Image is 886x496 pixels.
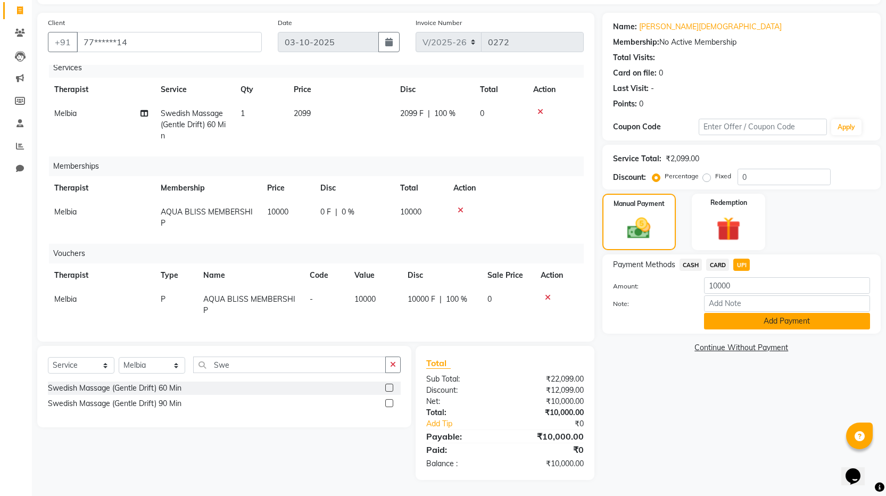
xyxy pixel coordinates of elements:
label: Percentage [665,171,699,181]
label: Date [278,18,292,28]
th: Code [303,263,347,287]
div: ₹10,000.00 [505,407,592,418]
label: Fixed [715,171,731,181]
span: | [440,294,442,305]
input: Amount [704,277,870,294]
th: Action [534,263,584,287]
th: Therapist [48,176,154,200]
th: Price [261,176,314,200]
th: Service [154,78,234,102]
span: - [310,294,313,304]
div: ₹10,000.00 [505,430,592,443]
th: Total [474,78,527,102]
span: CARD [706,259,729,271]
span: Melbia [54,109,77,118]
th: Therapist [48,263,154,287]
span: | [335,206,337,218]
button: +91 [48,32,78,52]
input: Search or Scan [193,357,386,373]
div: Card on file: [613,68,657,79]
div: Membership: [613,37,659,48]
span: 10000 [354,294,376,304]
span: AQUA BLISS MEMBERSHIP [203,294,295,315]
button: Add Payment [704,313,870,329]
th: Membership [154,176,261,200]
div: - [651,83,654,94]
img: _cash.svg [620,215,658,242]
th: Action [527,78,584,102]
div: Paid: [418,443,505,456]
span: 0 [480,109,484,118]
th: Type [154,263,197,287]
button: Apply [831,119,862,135]
div: Memberships [49,156,592,176]
label: Redemption [710,198,747,208]
th: Sale Price [481,263,534,287]
th: Disc [314,176,394,200]
span: Total [426,358,451,369]
th: Name [197,263,303,287]
th: Therapist [48,78,154,102]
th: Disc [401,263,481,287]
th: Action [447,176,584,200]
div: Vouchers [49,244,592,263]
th: Qty [234,78,287,102]
div: ₹0 [505,443,592,456]
div: Coupon Code [613,121,699,133]
span: 0 % [342,206,354,218]
div: ₹10,000.00 [505,458,592,469]
div: Swedish Massage (Gentle Drift) 60 Min [48,383,181,394]
span: Swedish Massage (Gentle Drift) 60 Min [161,109,226,140]
input: Search by Name/Mobile/Email/Code [77,32,262,52]
label: Invoice Number [416,18,462,28]
label: Amount: [605,282,696,291]
div: Name: [613,21,637,32]
span: 2099 [294,109,311,118]
span: 10000 F [408,294,435,305]
div: ₹10,000.00 [505,396,592,407]
th: Total [394,176,447,200]
div: Discount: [418,385,505,396]
span: 2099 F [400,108,424,119]
div: ₹12,099.00 [505,385,592,396]
span: Payment Methods [613,259,675,270]
a: Continue Without Payment [605,342,879,353]
td: P [154,287,197,323]
label: Client [48,18,65,28]
div: Balance : [418,458,505,469]
span: 0 [487,294,492,304]
span: UPI [733,259,750,271]
div: Net: [418,396,505,407]
span: 10000 [267,207,288,217]
div: 0 [639,98,643,110]
a: [PERSON_NAME][DEMOGRAPHIC_DATA] [639,21,782,32]
div: Payable: [418,430,505,443]
div: Points: [613,98,637,110]
span: 100 % [446,294,467,305]
div: Total: [418,407,505,418]
a: Add Tip [418,418,519,429]
div: Services [49,58,592,78]
div: ₹0 [519,418,592,429]
th: Value [348,263,401,287]
span: | [428,108,430,119]
div: Total Visits: [613,52,655,63]
div: Swedish Massage (Gentle Drift) 90 Min [48,398,181,409]
span: Melbia [54,294,77,304]
span: 100 % [434,108,456,119]
label: Manual Payment [614,199,665,209]
div: Service Total: [613,153,661,164]
div: Last Visit: [613,83,649,94]
span: 10000 [400,207,421,217]
img: _gift.svg [709,214,748,244]
input: Enter Offer / Coupon Code [699,119,827,135]
span: Melbia [54,207,77,217]
iframe: chat widget [841,453,875,485]
span: AQUA BLISS MEMBERSHIP [161,207,253,228]
input: Add Note [704,295,870,312]
span: 0 F [320,206,331,218]
div: No Active Membership [613,37,870,48]
span: 1 [241,109,245,118]
div: Discount: [613,172,646,183]
div: Sub Total: [418,374,505,385]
